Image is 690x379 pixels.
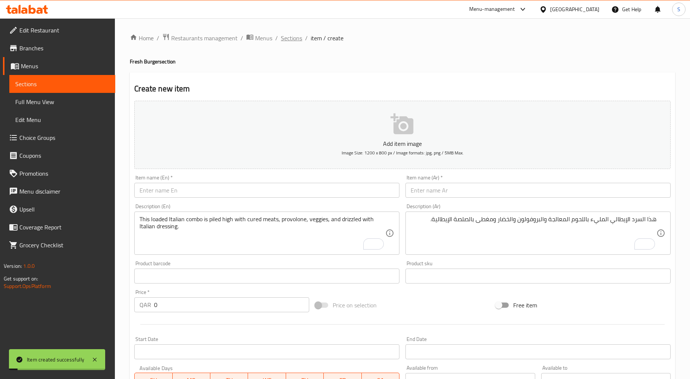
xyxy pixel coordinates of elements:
div: Menu-management [469,5,515,14]
span: Free item [513,301,537,310]
textarea: To enrich screen reader interactions, please activate Accessibility in Grammarly extension settings [411,216,656,251]
a: Edit Restaurant [3,21,115,39]
span: Branches [19,44,109,53]
a: Coupons [3,147,115,165]
a: Home [130,34,154,43]
li: / [241,34,243,43]
input: Enter name Ar [405,183,671,198]
span: 1.0.0 [23,261,35,271]
span: Grocery Checklist [19,241,109,250]
li: / [157,34,159,43]
span: Edit Menu [15,115,109,124]
input: Enter name En [134,183,399,198]
a: Branches [3,39,115,57]
span: Coupons [19,151,109,160]
a: Restaurants management [162,33,238,43]
a: Edit Menu [9,111,115,129]
span: Edit Restaurant [19,26,109,35]
span: Sections [15,79,109,88]
a: Full Menu View [9,93,115,111]
span: Get support on: [4,274,38,284]
a: Sections [9,75,115,93]
a: Menu disclaimer [3,182,115,200]
a: Support.OpsPlatform [4,281,51,291]
span: Upsell [19,205,109,214]
span: Version: [4,261,22,271]
div: Item created successfully [27,355,84,364]
a: Grocery Checklist [3,236,115,254]
a: Upsell [3,200,115,218]
span: Menus [21,62,109,71]
a: Menus [246,33,272,43]
span: Promotions [19,169,109,178]
input: Please enter price [154,297,309,312]
span: Coverage Report [19,223,109,232]
span: item / create [311,34,344,43]
h2: Create new item [134,83,671,94]
button: Add item imageImage Size: 1200 x 800 px / Image formats: jpg, png / 5MB Max. [134,101,671,169]
div: [GEOGRAPHIC_DATA] [550,5,599,13]
textarea: To enrich screen reader interactions, please activate Accessibility in Grammarly extension settings [139,216,385,251]
span: Menu disclaimer [19,187,109,196]
a: Choice Groups [3,129,115,147]
a: Menus [3,57,115,75]
a: Coverage Report [3,218,115,236]
input: Please enter product sku [405,269,671,284]
span: Restaurants management [171,34,238,43]
span: Price on selection [333,301,377,310]
li: / [305,34,308,43]
span: Image Size: 1200 x 800 px / Image formats: jpg, png / 5MB Max. [342,148,464,157]
p: QAR [139,300,151,309]
nav: breadcrumb [130,33,675,43]
span: S [677,5,680,13]
span: Choice Groups [19,133,109,142]
input: Please enter product barcode [134,269,399,284]
h4: Fresh Burger section [130,58,675,65]
a: Sections [281,34,302,43]
span: Full Menu View [15,97,109,106]
a: Promotions [3,165,115,182]
p: Add item image [146,139,659,148]
li: / [275,34,278,43]
span: Menus [255,34,272,43]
